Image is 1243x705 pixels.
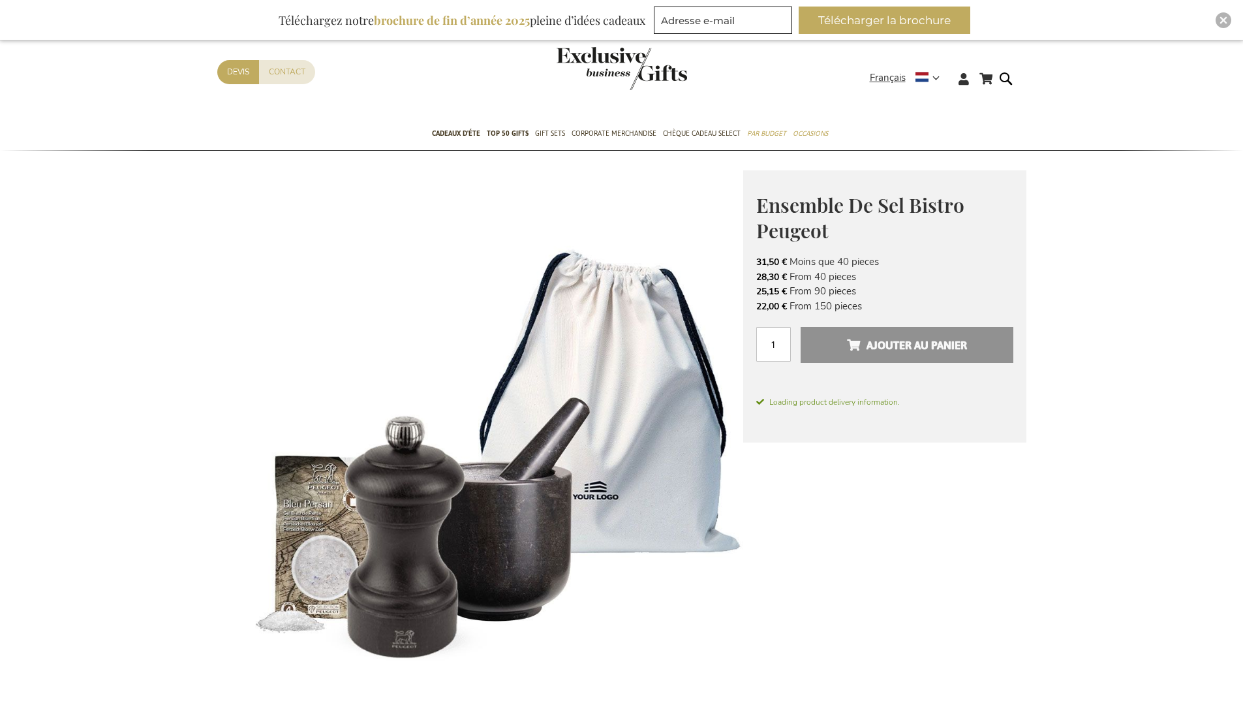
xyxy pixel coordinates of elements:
[756,256,787,268] span: 31,50 €
[663,118,741,151] a: Chèque Cadeau Select
[1216,12,1231,28] div: Close
[572,118,656,151] a: Corporate Merchandise
[756,299,1013,313] li: From 150 pieces
[557,47,622,90] a: store logo
[535,118,565,151] a: Gift Sets
[259,60,315,84] a: Contact
[799,7,970,34] button: Télécharger la brochure
[217,60,259,84] a: Devis
[756,396,1013,408] span: Loading product delivery information.
[487,127,529,140] span: TOP 50 Gifts
[1220,16,1227,24] img: Close
[535,127,565,140] span: Gift Sets
[756,255,1013,269] li: Moins que 40 pieces
[870,70,906,86] span: Français
[432,127,480,140] span: Cadeaux D'Éte
[756,271,787,283] span: 28,30 €
[747,127,786,140] span: Par budget
[654,7,796,38] form: marketing offers and promotions
[756,327,791,362] input: Qté
[572,127,656,140] span: Corporate Merchandise
[793,127,828,140] span: Occasions
[756,270,1013,284] li: From 40 pieces
[756,284,1013,298] li: From 90 pieces
[217,170,743,697] img: Peugeot Bistro Salt Set
[273,7,651,34] div: Téléchargez notre pleine d’idées cadeaux
[432,118,480,151] a: Cadeaux D'Éte
[756,285,787,298] span: 25,15 €
[756,300,787,313] span: 22,00 €
[663,127,741,140] span: Chèque Cadeau Select
[654,7,792,34] input: Adresse e-mail
[756,192,964,243] span: Ensemble De Sel Bistro Peugeot
[487,118,529,151] a: TOP 50 Gifts
[747,118,786,151] a: Par budget
[793,118,828,151] a: Occasions
[557,47,687,90] img: Exclusive Business gifts logo
[374,12,530,28] b: brochure de fin d’année 2025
